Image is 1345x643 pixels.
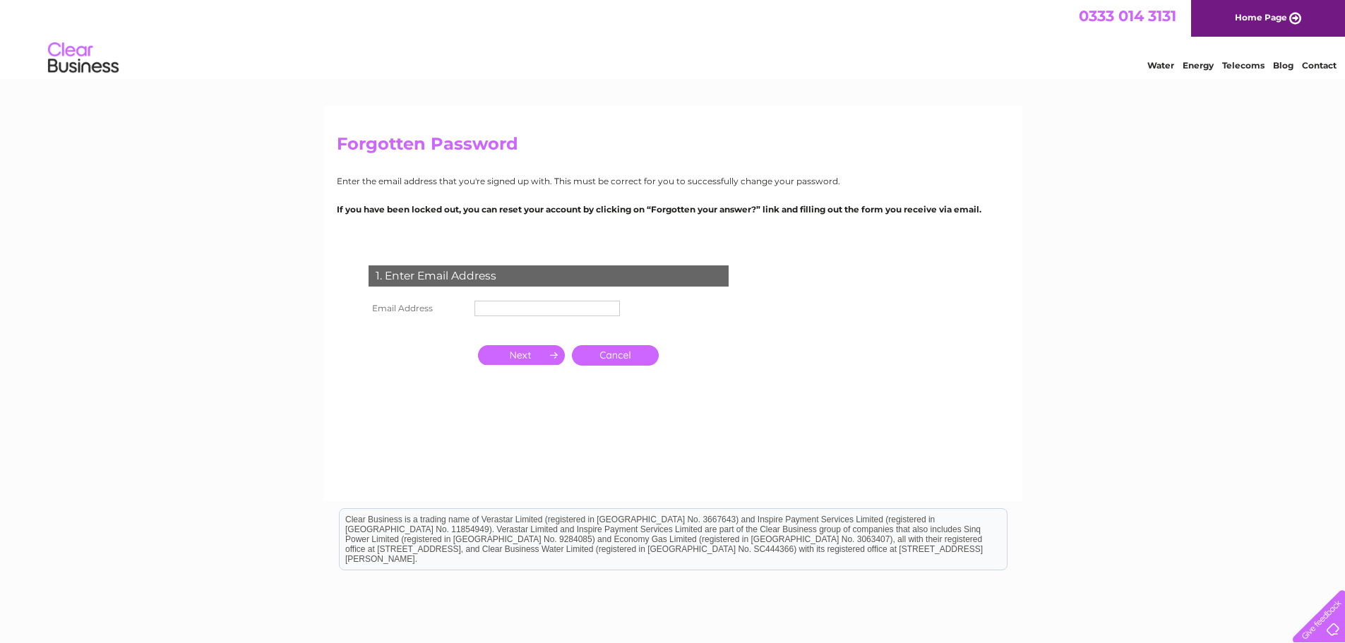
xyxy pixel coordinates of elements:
h2: Forgotten Password [337,134,1009,161]
p: Enter the email address that you're signed up with. This must be correct for you to successfully ... [337,174,1009,188]
a: Telecoms [1222,60,1265,71]
div: Clear Business is a trading name of Verastar Limited (registered in [GEOGRAPHIC_DATA] No. 3667643... [340,8,1007,68]
a: Contact [1302,60,1337,71]
a: Water [1147,60,1174,71]
a: 0333 014 3131 [1079,7,1176,25]
img: logo.png [47,37,119,80]
a: Blog [1273,60,1293,71]
a: Energy [1183,60,1214,71]
div: 1. Enter Email Address [369,265,729,287]
p: If you have been locked out, you can reset your account by clicking on “Forgotten your answer?” l... [337,203,1009,216]
a: Cancel [572,345,659,366]
th: Email Address [365,297,471,320]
